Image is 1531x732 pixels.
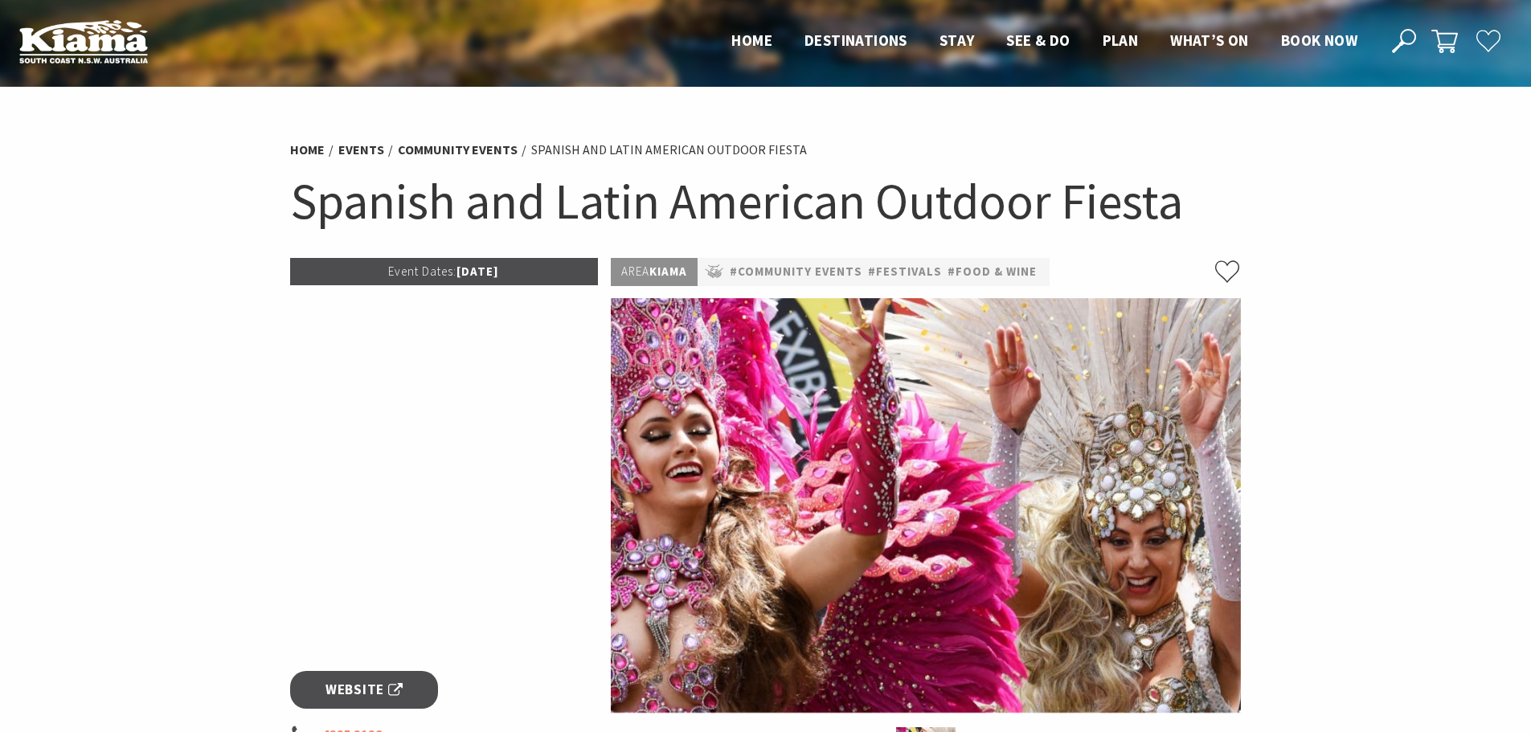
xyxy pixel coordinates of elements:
span: What’s On [1170,31,1249,50]
a: Events [338,141,384,158]
span: Destinations [804,31,907,50]
span: Area [621,264,649,279]
a: Home [290,141,325,158]
img: Kiama Logo [19,19,148,63]
nav: Main Menu [715,28,1373,55]
span: Stay [939,31,975,50]
span: See & Do [1006,31,1070,50]
span: Website [325,679,403,701]
li: Spanish and Latin American Outdoor Fiesta [531,140,807,161]
p: [DATE] [290,258,599,285]
h1: Spanish and Latin American Outdoor Fiesta [290,169,1242,234]
a: #Festivals [868,262,942,282]
img: Dancers in jewelled pink and silver costumes with feathers, holding their hands up while smiling [611,298,1241,713]
span: Book now [1281,31,1357,50]
span: Plan [1103,31,1139,50]
span: Home [731,31,772,50]
a: Community Events [398,141,518,158]
a: #Food & Wine [948,262,1037,282]
a: Website [290,671,439,709]
span: Event Dates: [388,264,456,279]
p: Kiama [611,258,698,286]
a: #Community Events [730,262,862,282]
